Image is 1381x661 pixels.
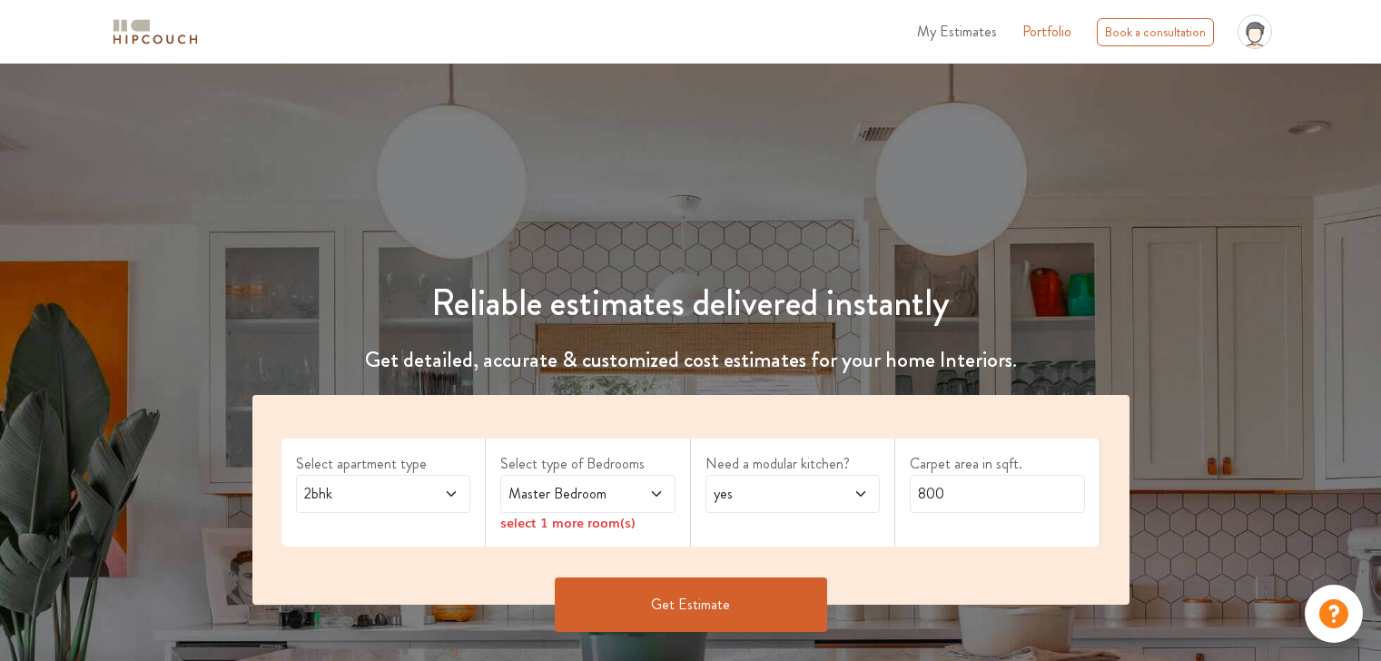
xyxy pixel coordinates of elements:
span: My Estimates [917,21,997,42]
h1: Reliable estimates delivered instantly [242,281,1140,325]
span: logo-horizontal.svg [110,12,201,53]
button: Get Estimate [555,577,827,632]
div: Book a consultation [1097,18,1214,46]
label: Need a modular kitchen? [705,453,881,475]
label: Select type of Bedrooms [500,453,676,475]
label: Select apartment type [296,453,471,475]
label: Carpet area in sqft. [910,453,1085,475]
a: Portfolio [1022,21,1071,43]
span: 2bhk [301,483,419,505]
h4: Get detailed, accurate & customized cost estimates for your home Interiors. [242,347,1140,373]
span: Master Bedroom [505,483,624,505]
div: select 1 more room(s) [500,513,676,532]
input: Enter area sqft [910,475,1085,513]
img: logo-horizontal.svg [110,16,201,48]
span: yes [710,483,829,505]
